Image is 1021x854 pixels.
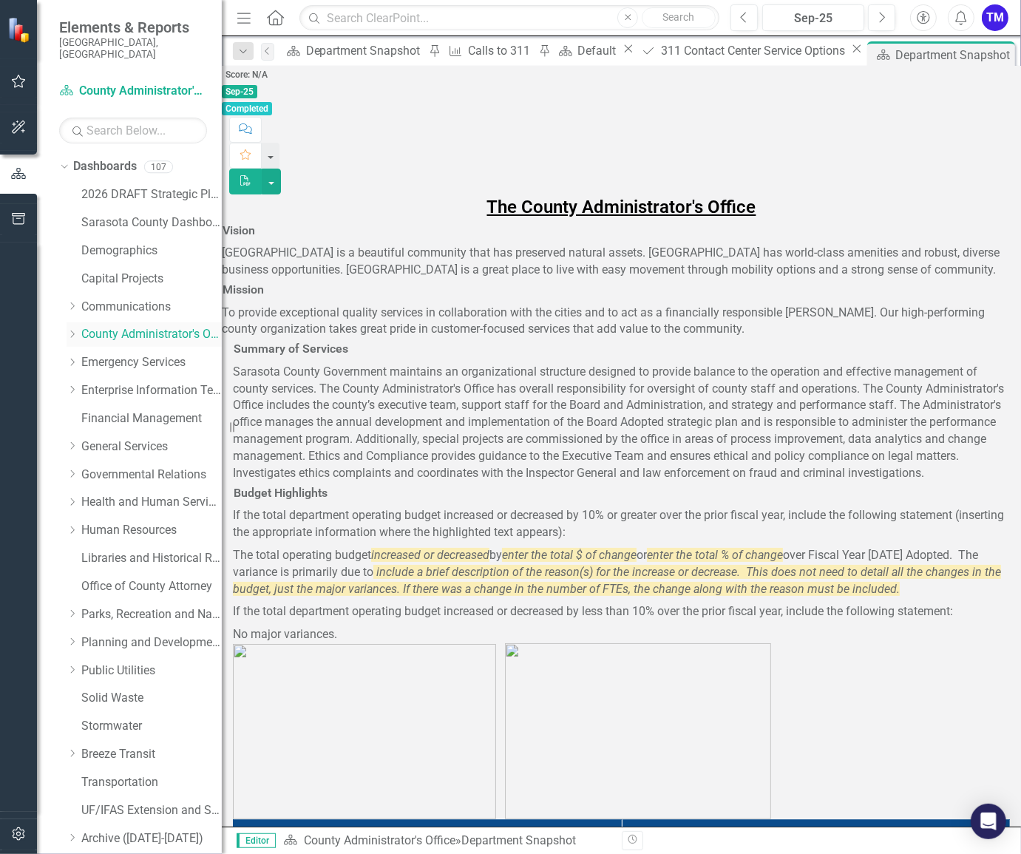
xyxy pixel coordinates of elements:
[222,305,1021,339] p: To provide exceptional quality services in collaboration with the cities and to act as a financia...
[222,245,1021,279] p: [GEOGRAPHIC_DATA] is a beautiful community that has preserved natural assets. [GEOGRAPHIC_DATA] h...
[81,746,222,763] a: Breeze Transit
[81,690,222,707] a: Solid Waste
[81,578,222,595] a: Office of County Attorney
[81,243,222,260] a: Demographics
[233,565,1001,596] em: include a brief description of the reason(s) for the increase or decrease. This does not need to ...
[299,5,719,31] input: Search ClearPoint...
[81,410,222,427] a: Financial Management
[487,197,756,217] u: The County Administrator's Office
[81,718,222,735] a: Stormwater
[371,548,489,562] em: increased or decreased
[895,46,1011,64] div: Department Snapshot
[144,160,173,173] div: 107
[81,634,222,651] a: Planning and Development Services
[81,662,222,680] a: Public Utilities
[223,283,264,296] h3: Mission
[234,487,328,500] h3: Budget Highlights
[762,4,864,31] button: Sep-25
[81,382,222,399] a: Enterprise Information Technology
[81,606,222,623] a: Parks, Recreation and Natural Resources
[223,224,255,237] h3: Vision
[81,830,222,847] a: Archive ([DATE]-[DATE])
[81,186,222,203] a: 2026 DRAFT Strategic Plan
[234,342,348,356] h3: Summary of Services
[636,41,849,60] a: 311 Contact Center Service Options
[468,41,535,60] div: Calls to 311
[81,326,222,343] a: County Administrator's Office
[642,7,716,28] button: Search
[982,4,1008,31] button: TM
[81,494,222,511] a: Health and Human Services
[222,68,271,81] span: Score: N/A
[59,83,207,100] a: County Administrator's Office
[304,833,455,847] a: County Administrator's Office
[233,600,1010,623] p: If the total department operating budget increased or decreased by less than 10% over the prior f...
[222,85,257,98] span: Sep-25
[81,299,222,316] a: Communications
[233,364,1010,482] p: Sarasota County Government maintains an organizational structure designed to provide balance to t...
[81,550,222,567] a: Libraries and Historical Resources
[7,17,33,43] img: ClearPoint Strategy
[59,118,207,143] input: Search Below...
[283,833,611,850] div: »
[554,41,621,60] a: Default
[971,804,1006,839] div: Open Intercom Messenger
[81,802,222,819] a: UF/IFAS Extension and Sustainability
[461,833,576,847] div: Department Snapshot
[282,41,425,60] a: Department Snapshot
[661,41,849,60] div: 311 Contact Center Service Options
[233,507,1010,544] p: If the total department operating budget increased or decreased by 10% or greater over the prior ...
[59,18,207,36] span: Elements & Reports
[81,438,222,455] a: General Services
[222,102,272,115] span: Completed
[663,11,695,23] span: Search
[767,10,859,27] div: Sep-25
[237,833,276,848] span: Editor
[647,548,783,562] em: enter the total % of change
[81,214,222,231] a: Sarasota County Dashboard
[233,623,1010,643] p: No major variances.
[578,41,621,60] div: Default
[73,158,137,175] a: Dashboards
[59,36,207,61] small: [GEOGRAPHIC_DATA], [GEOGRAPHIC_DATA]
[502,548,547,562] em: enter the
[233,544,1010,601] p: The total operating budget by or over Fiscal Year [DATE] Adopted. The variance is primarily due to
[444,41,535,60] a: Calls to 311
[550,548,637,562] em: total $ of change
[81,354,222,371] a: Emergency Services
[81,271,222,288] a: Capital Projects
[81,522,222,539] a: Human Resources
[306,41,425,60] div: Department Snapshot
[81,774,222,791] a: Transportation
[81,467,222,484] a: Governmental Relations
